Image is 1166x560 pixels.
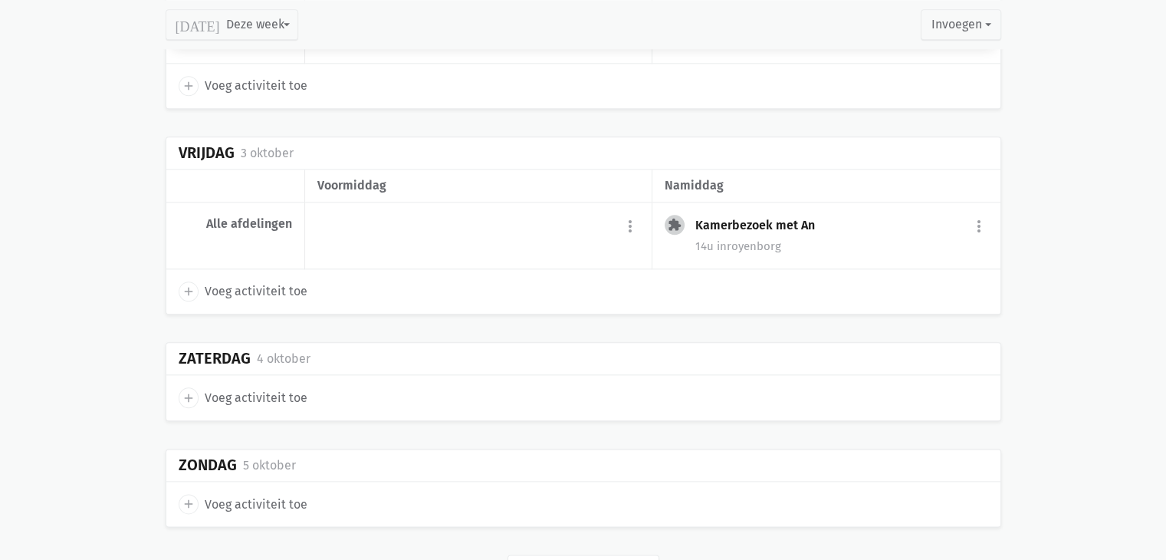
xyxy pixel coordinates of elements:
[665,176,987,196] div: namiddag
[317,176,639,196] div: voormiddag
[166,9,298,40] button: Deze week
[179,387,307,407] a: add Voeg activiteit toe
[179,350,251,367] div: Zaterdag
[921,9,1000,40] button: Invoegen
[179,216,292,232] div: Alle afdelingen
[176,18,220,31] i: [DATE]
[182,391,195,405] i: add
[179,456,237,474] div: Zondag
[717,239,781,253] span: royenborg
[205,388,307,408] span: Voeg activiteit toe
[182,285,195,298] i: add
[243,456,296,476] div: 5 oktober
[205,495,307,515] span: Voeg activiteit toe
[205,282,307,301] span: Voeg activiteit toe
[179,144,235,162] div: Vrijdag
[717,239,727,253] span: in
[179,282,307,301] a: add Voeg activiteit toe
[668,218,682,232] i: extension
[241,143,294,163] div: 3 oktober
[179,76,307,96] a: add Voeg activiteit toe
[182,79,195,93] i: add
[179,494,307,514] a: add Voeg activiteit toe
[257,349,310,369] div: 4 oktober
[695,239,714,253] span: 14u
[182,497,195,511] i: add
[205,76,307,96] span: Voeg activiteit toe
[695,218,827,233] div: Kamerbezoek met An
